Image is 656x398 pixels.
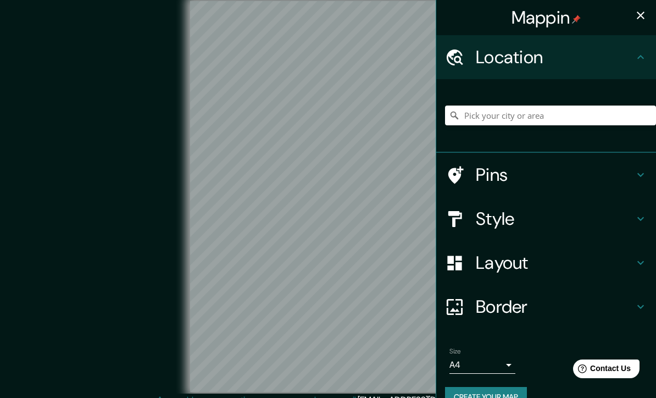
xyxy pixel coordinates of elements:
[476,296,634,318] h4: Border
[476,46,634,68] h4: Location
[436,285,656,329] div: Border
[190,1,466,392] canvas: Map
[572,15,581,24] img: pin-icon.png
[476,252,634,274] h4: Layout
[476,164,634,186] h4: Pins
[445,106,656,125] input: Pick your city or area
[436,241,656,285] div: Layout
[436,35,656,79] div: Location
[436,197,656,241] div: Style
[558,355,644,386] iframe: Help widget launcher
[476,208,634,230] h4: Style
[449,356,515,374] div: A4
[436,153,656,197] div: Pins
[449,347,461,356] label: Size
[512,7,581,29] h4: Mappin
